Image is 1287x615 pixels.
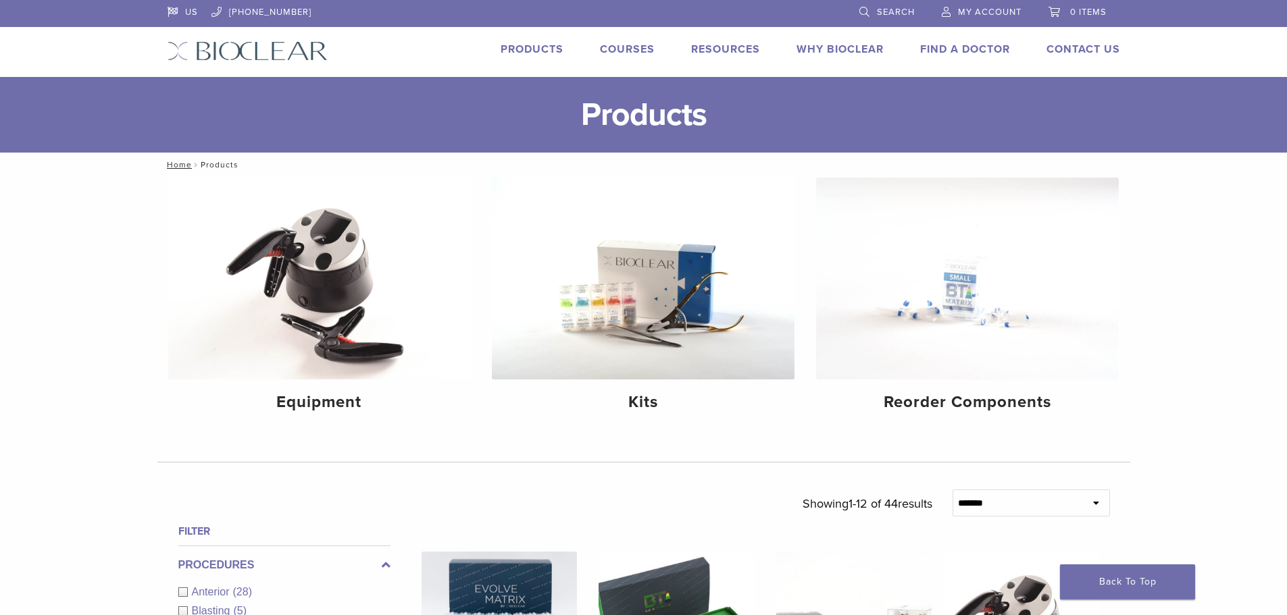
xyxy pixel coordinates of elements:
[503,390,784,415] h4: Kits
[179,390,460,415] h4: Equipment
[178,523,390,539] h4: Filter
[157,153,1130,177] nav: Products
[1070,7,1107,18] span: 0 items
[920,43,1010,56] a: Find A Doctor
[958,7,1021,18] span: My Account
[600,43,655,56] a: Courses
[1046,43,1120,56] a: Contact Us
[1060,564,1195,599] a: Back To Top
[877,7,915,18] span: Search
[192,586,233,597] span: Anterior
[178,557,390,573] label: Procedures
[827,390,1108,415] h4: Reorder Components
[797,43,884,56] a: Why Bioclear
[163,160,192,169] a: Home
[849,496,898,511] span: 1-12 of 44
[803,489,932,518] p: Showing results
[492,178,794,423] a: Kits
[816,178,1119,379] img: Reorder Components
[816,178,1119,423] a: Reorder Components
[168,178,471,379] img: Equipment
[492,178,794,379] img: Kits
[192,161,201,168] span: /
[691,43,760,56] a: Resources
[501,43,563,56] a: Products
[168,41,328,61] img: Bioclear
[233,586,252,597] span: (28)
[168,178,471,423] a: Equipment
